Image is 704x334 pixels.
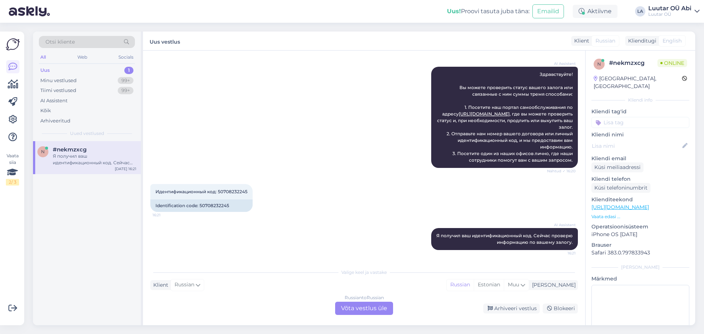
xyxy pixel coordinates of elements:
span: Online [657,59,687,67]
div: Klient [571,37,589,45]
div: Socials [117,52,135,62]
p: Kliendi email [591,155,689,162]
div: 99+ [118,87,133,94]
div: Aktiivne [573,5,617,18]
div: Russian to Russian [345,294,384,301]
div: Identification code: 50708232245 [150,199,253,212]
span: AI Assistent [548,61,576,66]
div: Russian [447,279,474,290]
div: Kõik [40,107,51,114]
p: Klienditeekond [591,196,689,203]
span: 16:21 [153,212,180,218]
button: Emailid [532,4,564,18]
div: [PERSON_NAME] [529,281,576,289]
div: Klient [150,281,168,289]
div: Klienditugi [625,37,656,45]
div: Blokeeri [543,304,578,313]
span: #nekmzxcg [53,146,87,153]
a: [URL][DOMAIN_NAME] [591,204,649,210]
div: [PERSON_NAME] [591,264,689,271]
span: Otsi kliente [45,38,75,46]
div: Я получил ваш идентификационный код. Сейчас проверю информацию по вашему залогу. [53,153,136,166]
div: Luutar OÜ Abi [648,5,692,11]
p: Märkmed [591,275,689,283]
div: AI Assistent [40,97,67,104]
div: Valige keel ja vastake [150,269,578,276]
div: Proovi tasuta juba täna: [447,7,529,16]
p: Vaata edasi ... [591,213,689,220]
span: Uued vestlused [70,130,104,137]
p: Kliendi tag'id [591,108,689,115]
div: Web [76,52,89,62]
div: # nekmzxcg [609,59,657,67]
div: 2 / 3 [6,179,19,186]
span: English [663,37,682,45]
div: Küsi telefoninumbrit [591,183,650,193]
div: 99+ [118,77,133,84]
input: Lisa nimi [592,142,681,150]
span: n [597,61,601,67]
span: Muu [508,281,519,288]
a: [URL][DOMAIN_NAME] [459,111,510,117]
a: Luutar OÜ AbiLuutar OÜ [648,5,700,17]
span: Russian [595,37,615,45]
label: Uus vestlus [150,36,180,46]
div: [DATE] 16:21 [115,166,136,172]
div: Arhiveeri vestlus [483,304,540,313]
div: Võta vestlus üle [335,302,393,315]
div: Vaata siia [6,153,19,186]
span: n [41,149,45,154]
p: Kliendi telefon [591,175,689,183]
div: Tiimi vestlused [40,87,76,94]
div: LA [635,6,645,16]
b: Uus! [447,8,461,15]
img: Askly Logo [6,37,20,51]
div: Minu vestlused [40,77,77,84]
div: Arhiveeritud [40,117,70,125]
p: Safari 383.0.797833943 [591,249,689,257]
div: Kliendi info [591,97,689,103]
p: Operatsioonisüsteem [591,223,689,231]
span: Идентификационный код: 50708232245 [155,189,247,194]
div: Uus [40,67,50,74]
span: 16:21 [548,250,576,256]
p: Brauser [591,241,689,249]
p: iPhone OS [DATE] [591,231,689,238]
div: Küsi meiliaadressi [591,162,643,172]
div: 1 [124,67,133,74]
span: Я получил ваш идентификационный код. Сейчас проверю информацию по вашему залогу. [436,233,574,245]
span: Russian [175,281,194,289]
span: AI Assistent [548,222,576,228]
input: Lisa tag [591,117,689,128]
div: Luutar OÜ [648,11,692,17]
div: All [39,52,47,62]
div: Estonian [474,279,504,290]
span: Nähtud ✓ 16:20 [547,168,576,174]
div: [GEOGRAPHIC_DATA], [GEOGRAPHIC_DATA] [594,75,682,90]
p: Kliendi nimi [591,131,689,139]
